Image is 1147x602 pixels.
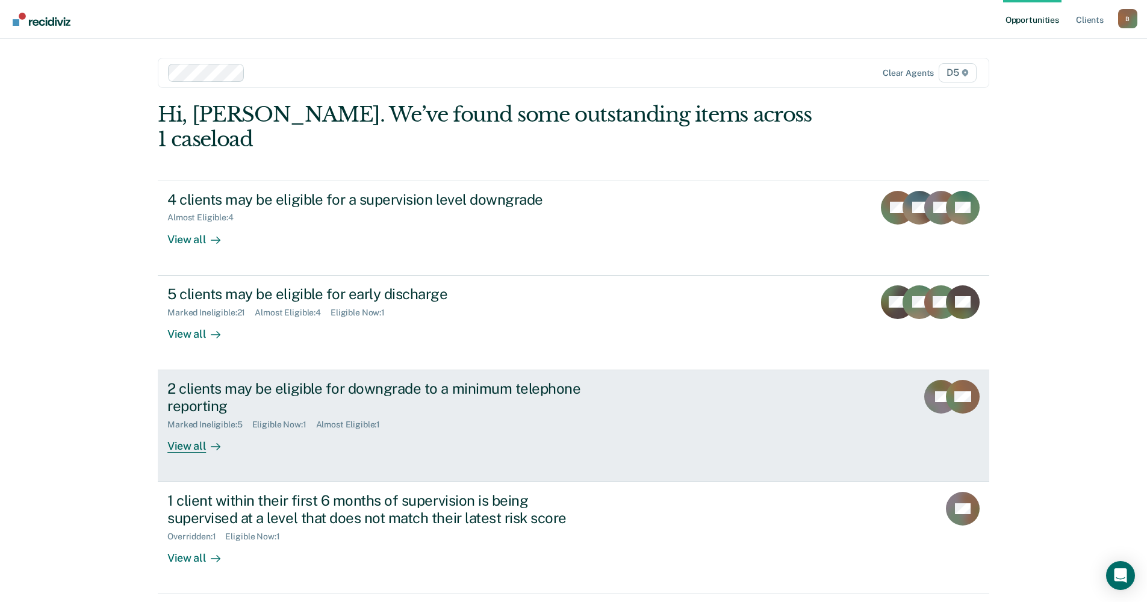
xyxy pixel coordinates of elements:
[167,285,590,303] div: 5 clients may be eligible for early discharge
[167,429,235,453] div: View all
[167,492,590,527] div: 1 client within their first 6 months of supervision is being supervised at a level that does not ...
[225,532,289,542] div: Eligible Now : 1
[1118,9,1137,28] div: B
[167,317,235,341] div: View all
[167,420,252,430] div: Marked Ineligible : 5
[167,191,590,208] div: 4 clients may be eligible for a supervision level downgrade
[1118,9,1137,28] button: Profile dropdown button
[316,420,390,430] div: Almost Eligible : 1
[13,13,70,26] img: Recidiviz
[167,213,243,223] div: Almost Eligible : 4
[158,102,823,152] div: Hi, [PERSON_NAME]. We’ve found some outstanding items across 1 caseload
[167,541,235,565] div: View all
[331,308,394,318] div: Eligible Now : 1
[167,223,235,246] div: View all
[158,181,989,276] a: 4 clients may be eligible for a supervision level downgradeAlmost Eligible:4View all
[1106,561,1135,590] div: Open Intercom Messenger
[158,276,989,370] a: 5 clients may be eligible for early dischargeMarked Ineligible:21Almost Eligible:4Eligible Now:1V...
[255,308,331,318] div: Almost Eligible : 4
[158,370,989,482] a: 2 clients may be eligible for downgrade to a minimum telephone reportingMarked Ineligible:5Eligib...
[883,68,934,78] div: Clear agents
[167,308,255,318] div: Marked Ineligible : 21
[167,532,225,542] div: Overridden : 1
[158,482,989,594] a: 1 client within their first 6 months of supervision is being supervised at a level that does not ...
[167,380,590,415] div: 2 clients may be eligible for downgrade to a minimum telephone reporting
[939,63,977,82] span: D5
[252,420,316,430] div: Eligible Now : 1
